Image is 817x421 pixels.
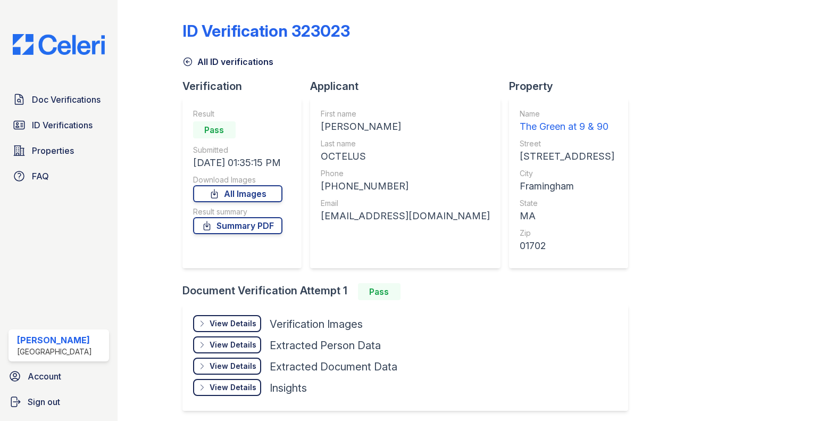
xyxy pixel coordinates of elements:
div: [EMAIL_ADDRESS][DOMAIN_NAME] [321,209,490,224]
div: ID Verification 323023 [182,21,350,40]
a: ID Verifications [9,114,109,136]
a: Sign out [4,391,113,412]
div: 01702 [520,238,614,253]
div: Insights [270,381,307,395]
div: City [520,168,614,179]
span: ID Verifications [32,119,93,131]
span: Account [28,370,61,383]
div: View Details [210,340,256,350]
div: Submitted [193,145,282,155]
div: Street [520,138,614,149]
div: Download Images [193,175,282,185]
div: View Details [210,318,256,329]
a: Summary PDF [193,217,282,234]
a: Account [4,366,113,387]
div: Pass [358,283,401,300]
div: [PERSON_NAME] [17,334,92,346]
div: Property [509,79,637,94]
div: Email [321,198,490,209]
div: [PHONE_NUMBER] [321,179,490,194]
div: View Details [210,361,256,372]
a: All ID verifications [182,55,273,68]
a: Properties [9,140,109,161]
img: CE_Logo_Blue-a8612792a0a2168367f1c8372b55b34899dd931a85d93a1a3d3e32e68fde9ad4.png [4,34,113,55]
div: Document Verification Attempt 1 [182,283,637,300]
div: Name [520,109,614,119]
div: [STREET_ADDRESS] [520,149,614,164]
span: FAQ [32,170,49,183]
a: Doc Verifications [9,89,109,110]
div: First name [321,109,490,119]
div: [GEOGRAPHIC_DATA] [17,346,92,357]
div: The Green at 9 & 90 [520,119,614,134]
a: All Images [193,185,282,202]
span: Doc Verifications [32,93,101,106]
div: Result summary [193,207,282,217]
div: Pass [193,121,236,138]
a: Name The Green at 9 & 90 [520,109,614,134]
span: Properties [32,144,74,157]
div: Extracted Document Data [270,359,397,374]
div: Applicant [310,79,509,94]
span: Sign out [28,395,60,408]
div: State [520,198,614,209]
div: [PERSON_NAME] [321,119,490,134]
a: FAQ [9,166,109,187]
div: Verification [182,79,310,94]
div: Zip [520,228,614,238]
div: Extracted Person Data [270,338,381,353]
div: OCTELUS [321,149,490,164]
div: MA [520,209,614,224]
div: [DATE] 01:35:15 PM [193,155,282,170]
div: Last name [321,138,490,149]
div: Phone [321,168,490,179]
div: Verification Images [270,317,363,332]
div: View Details [210,382,256,393]
div: Result [193,109,282,119]
div: Framingham [520,179,614,194]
